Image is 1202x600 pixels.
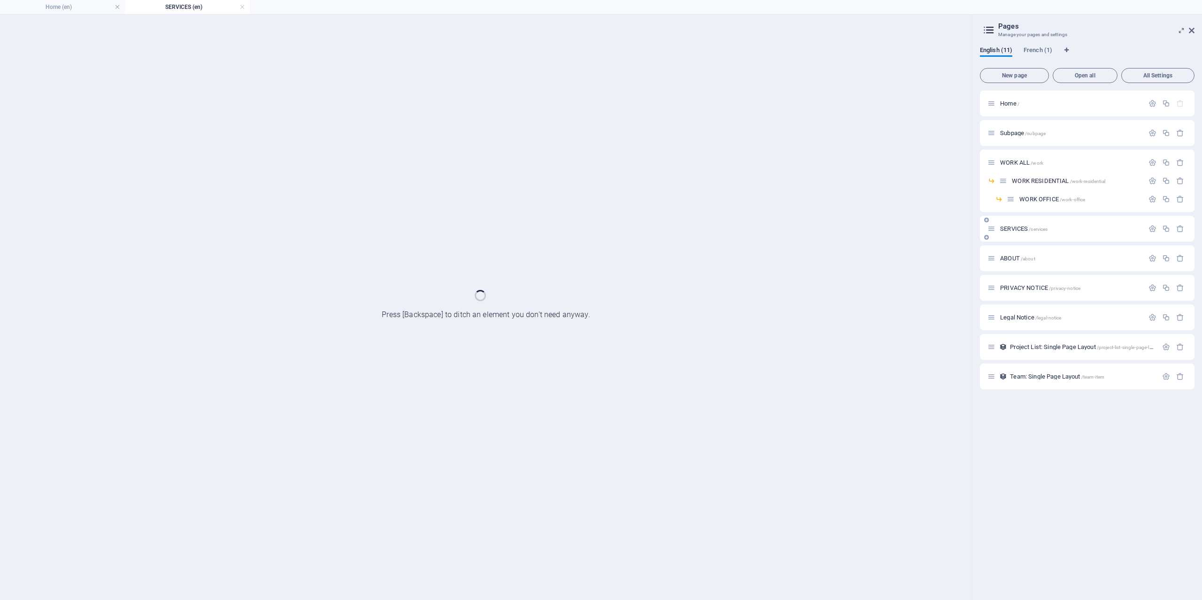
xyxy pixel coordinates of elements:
[1007,373,1157,380] div: Team: Single Page Layout/team-item
[1000,225,1048,232] span: Click to open page
[1148,177,1156,185] div: Settings
[1176,254,1184,262] div: Remove
[1057,73,1113,78] span: Open all
[980,46,1194,64] div: Language Tabs
[1176,99,1184,107] div: The startpage cannot be deleted
[997,314,1144,320] div: Legal Notice/legal-notice
[1009,178,1144,184] div: WORK RESIDENTIAL/work-residential
[125,2,250,12] h4: SERVICES (en)
[1021,256,1035,261] span: /about
[1053,68,1117,83] button: Open all
[984,73,1045,78] span: New page
[998,30,1176,39] h3: Manage your pages and settings
[1148,99,1156,107] div: Settings
[1176,313,1184,321] div: Remove
[1035,315,1062,320] span: /legal-notice
[1031,160,1043,166] span: /work
[997,285,1144,291] div: PRIVACY NOTICE/privacy-notice
[1162,195,1170,203] div: Duplicate
[1029,227,1048,232] span: /services
[1148,254,1156,262] div: Settings
[1148,195,1156,203] div: Settings
[1024,45,1052,58] span: French (1)
[1000,314,1061,321] span: Click to open page
[1000,159,1043,166] span: Click to open page
[1162,343,1170,351] div: Settings
[997,159,1144,166] div: WORK ALL/work
[1000,129,1046,137] span: Click to open page
[1176,195,1184,203] div: Remove
[997,226,1144,232] div: SERVICES/services
[1000,255,1035,262] span: Click to open page
[1010,343,1161,350] span: Click to open page
[1081,374,1104,380] span: /team-item
[1162,225,1170,233] div: Duplicate
[1148,284,1156,292] div: Settings
[1010,373,1104,380] span: Click to open page
[1162,159,1170,167] div: Duplicate
[1097,345,1161,350] span: /project-list-single-page-layout
[1121,68,1194,83] button: All Settings
[1070,179,1105,184] span: /work-residential
[1148,225,1156,233] div: Settings
[1007,344,1157,350] div: Project List: Single Page Layout/project-list-single-page-layout
[1162,372,1170,380] div: Settings
[997,255,1144,261] div: ABOUT/about
[998,22,1194,30] h2: Pages
[1000,100,1019,107] span: Click to open page
[1176,177,1184,185] div: Remove
[1060,197,1086,202] span: /work-office
[1000,284,1080,291] span: Click to open page
[1148,129,1156,137] div: Settings
[1017,101,1019,106] span: /
[1125,73,1190,78] span: All Settings
[997,100,1144,106] div: Home/
[1012,177,1105,184] span: Click to open page
[1148,159,1156,167] div: Settings
[1176,343,1184,351] div: Remove
[1049,286,1080,291] span: /privacy-notice
[1162,99,1170,107] div: Duplicate
[1176,225,1184,233] div: Remove
[1162,313,1170,321] div: Duplicate
[997,130,1144,136] div: Subpage/subpage
[980,45,1012,58] span: English (11)
[1019,196,1085,203] span: Click to open page
[1176,129,1184,137] div: Remove
[1162,177,1170,185] div: Duplicate
[999,372,1007,380] div: This layout is used as a template for all items (e.g. a blog post) of this collection. The conten...
[1162,284,1170,292] div: Duplicate
[999,343,1007,351] div: This layout is used as a template for all items (e.g. a blog post) of this collection. The conten...
[1176,284,1184,292] div: Remove
[1162,129,1170,137] div: Duplicate
[1017,196,1144,202] div: WORK OFFICE/work-office
[1176,159,1184,167] div: Remove
[980,68,1049,83] button: New page
[1176,372,1184,380] div: Remove
[1162,254,1170,262] div: Duplicate
[1025,131,1046,136] span: /subpage
[1148,313,1156,321] div: Settings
